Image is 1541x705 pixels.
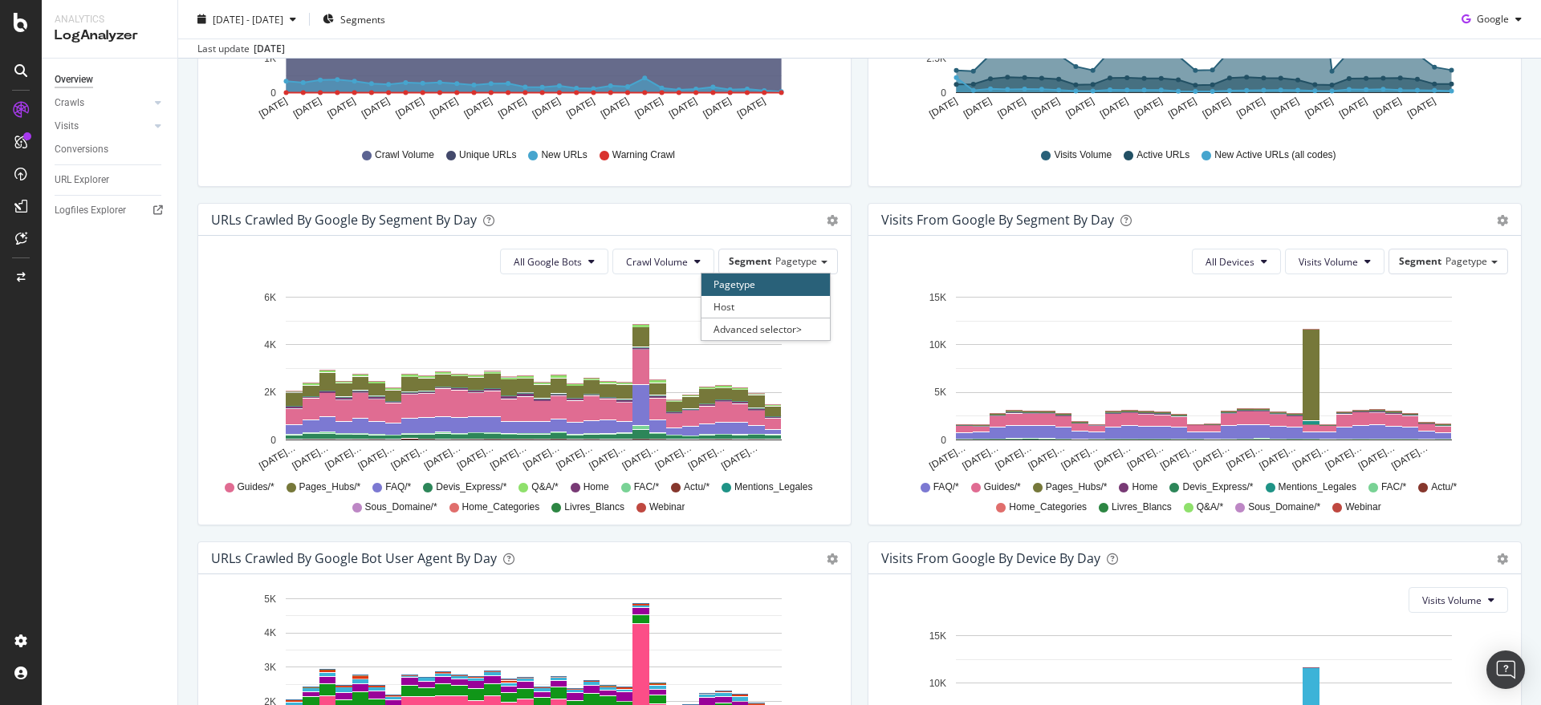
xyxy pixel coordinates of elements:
text: [DATE] [1372,95,1404,120]
div: Visits from Google By Segment By Day [881,212,1114,228]
span: All Devices [1206,255,1254,269]
span: Livres_Blancs [1112,500,1172,514]
text: [DATE] [1234,95,1267,120]
span: Q&A/* [1197,500,1223,514]
span: Livres_Blancs [564,500,624,514]
text: [DATE] [667,95,699,120]
span: Pagetype [775,254,817,268]
span: Crawl Volume [375,148,434,162]
span: Devis_Express/* [436,480,506,494]
text: [DATE] [1201,95,1233,120]
span: FAC/* [634,480,659,494]
div: Logfiles Explorer [55,202,126,219]
text: 1K [264,53,276,64]
a: Overview [55,71,166,88]
text: 0 [941,435,946,446]
div: Visits From Google By Device By Day [881,550,1100,566]
div: Analytics [55,13,165,26]
span: Sous_Domaine/* [1248,500,1320,514]
text: 3K [264,662,276,673]
span: New Active URLs (all codes) [1214,148,1336,162]
text: 5K [934,387,946,399]
text: [DATE] [496,95,528,120]
span: Pages_Hubs/* [299,480,361,494]
a: Conversions [55,141,166,158]
text: 2K [264,387,276,399]
text: [DATE] [735,95,767,120]
span: Segments [340,12,385,26]
text: [DATE] [701,95,734,120]
span: Visits Volume [1422,594,1482,607]
text: [DATE] [1166,95,1198,120]
text: 10K [929,678,946,689]
div: Crawls [55,95,84,111]
div: gear [1497,553,1508,565]
button: All Devices [1192,249,1281,274]
text: 2.5K [926,53,946,64]
text: [DATE] [257,95,289,120]
button: Visits Volume [1285,249,1384,274]
button: Segments [316,6,392,32]
div: Last update [197,42,285,56]
text: [DATE] [462,95,494,120]
div: URLs Crawled by Google By Segment By Day [211,212,477,228]
text: [DATE] [394,95,426,120]
span: Q&A/* [531,480,558,494]
button: All Google Bots [500,249,608,274]
div: [DATE] [254,42,285,56]
div: gear [1497,215,1508,226]
text: [DATE] [360,95,392,120]
svg: A chart. [211,287,831,473]
span: Mentions_Legales [734,480,812,494]
span: Segment [1399,254,1441,268]
div: Visits [55,118,79,135]
text: 0 [270,87,276,99]
text: 10K [929,339,946,350]
div: gear [827,553,838,565]
span: Visits Volume [1299,255,1358,269]
div: Open Intercom Messenger [1486,650,1525,689]
div: Overview [55,71,93,88]
a: Visits [55,118,150,135]
span: Home [583,480,609,494]
span: Active URLs [1136,148,1189,162]
text: 15K [929,630,946,642]
text: [DATE] [291,95,323,120]
text: [DATE] [632,95,665,120]
text: 15K [929,292,946,303]
span: Segment [729,254,771,268]
span: Webinar [1345,500,1380,514]
button: Google [1455,6,1528,32]
span: New URLs [541,148,587,162]
div: Pagetype [701,273,830,295]
span: FAQ/* [933,480,959,494]
text: [DATE] [1064,95,1096,120]
svg: A chart. [881,287,1501,473]
text: 5K [264,594,276,605]
span: Guides/* [984,480,1021,494]
div: URL Explorer [55,172,109,188]
span: FAQ/* [385,480,411,494]
span: Guides/* [238,480,274,494]
span: Home [1132,480,1157,494]
span: Actu/* [684,480,710,494]
text: [DATE] [1132,95,1165,120]
span: All Google Bots [514,255,582,269]
span: Home_Categories [1009,500,1087,514]
text: [DATE] [962,95,994,120]
text: [DATE] [428,95,460,120]
div: Advanced selector > [701,318,830,340]
text: 4K [264,339,276,350]
text: 0 [941,87,946,99]
span: FAC/* [1381,480,1406,494]
button: Crawl Volume [612,249,714,274]
span: Pagetype [1445,254,1487,268]
div: URLs Crawled by Google bot User Agent By Day [211,550,497,566]
button: [DATE] - [DATE] [191,6,303,32]
text: [DATE] [1269,95,1301,120]
text: [DATE] [995,95,1027,120]
span: Pages_Hubs/* [1046,480,1108,494]
text: [DATE] [1098,95,1130,120]
text: [DATE] [1405,95,1437,120]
